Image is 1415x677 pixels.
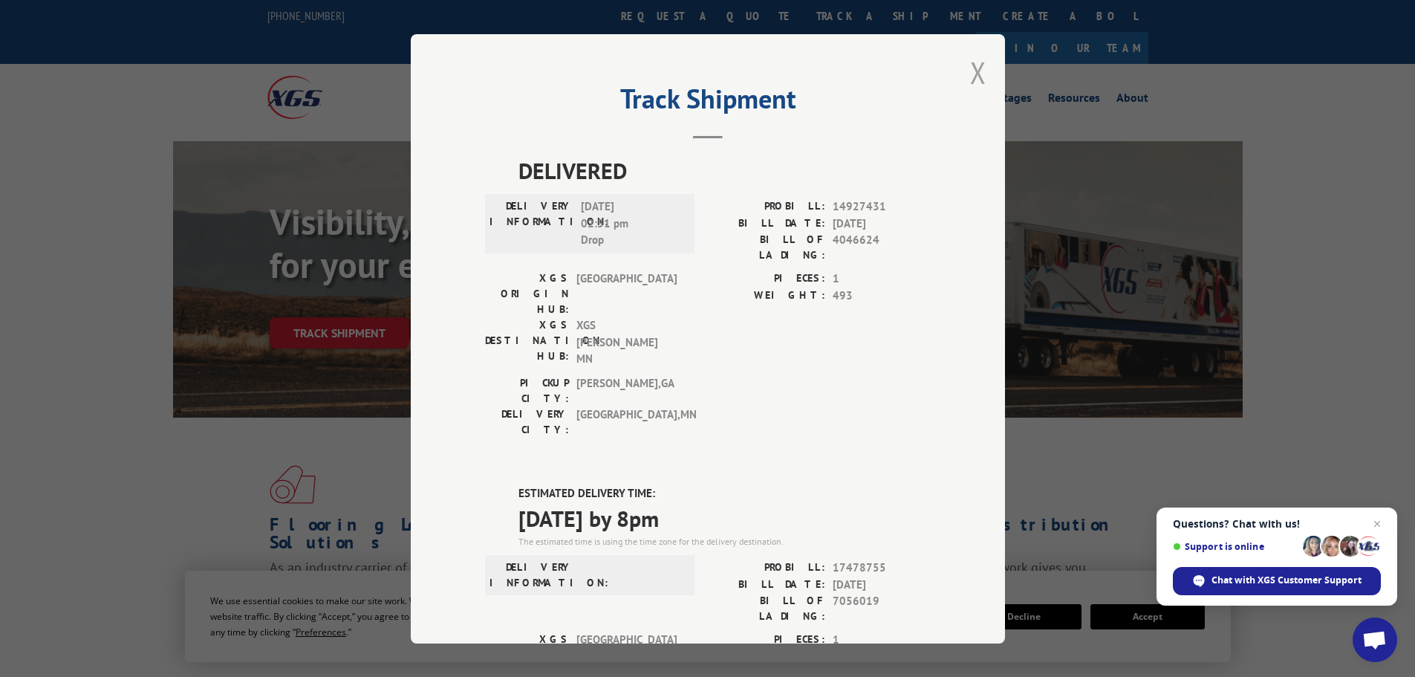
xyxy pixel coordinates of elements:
span: XGS [PERSON_NAME] MN [576,317,677,368]
label: WEIGHT: [708,287,825,304]
label: DELIVERY INFORMATION: [489,198,573,249]
label: XGS DESTINATION HUB: [485,317,569,368]
label: PIECES: [708,632,825,649]
label: ESTIMATED DELIVERY TIME: [518,485,931,502]
span: 4046624 [833,232,931,263]
label: DELIVERY INFORMATION: [489,560,573,591]
label: PROBILL: [708,198,825,216]
span: [DATE] [833,576,931,593]
span: DELIVERED [518,154,931,187]
span: [GEOGRAPHIC_DATA] , MN [576,406,677,437]
span: 493 [833,287,931,304]
span: Close chat [1368,515,1386,533]
span: Questions? Chat with us! [1173,518,1381,530]
label: BILL DATE: [708,576,825,593]
label: PIECES: [708,271,825,288]
div: The estimated time is using the time zone for the delivery destination. [518,535,931,548]
span: 7056019 [833,593,931,624]
h2: Track Shipment [485,88,931,117]
span: 17478755 [833,560,931,577]
label: DELIVERY CITY: [485,406,569,437]
label: BILL OF LADING: [708,232,825,263]
span: 1 [833,271,931,288]
div: Open chat [1353,618,1397,662]
span: [GEOGRAPHIC_DATA] [576,271,677,317]
label: PICKUP CITY: [485,375,569,406]
span: 14927431 [833,198,931,216]
span: Chat with XGS Customer Support [1211,574,1362,587]
label: BILL DATE: [708,215,825,232]
label: XGS ORIGIN HUB: [485,271,569,317]
div: Chat with XGS Customer Support [1173,567,1381,595]
button: Close modal [970,53,986,92]
label: BILL OF LADING: [708,593,825,624]
span: Support is online [1173,541,1298,552]
span: [PERSON_NAME] , GA [576,375,677,406]
label: PROBILL: [708,560,825,577]
span: [DATE] by 8pm [518,502,931,535]
span: 1 [833,632,931,649]
span: [DATE] [833,215,931,232]
span: [DATE] 02:51 pm Drop [581,198,681,249]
